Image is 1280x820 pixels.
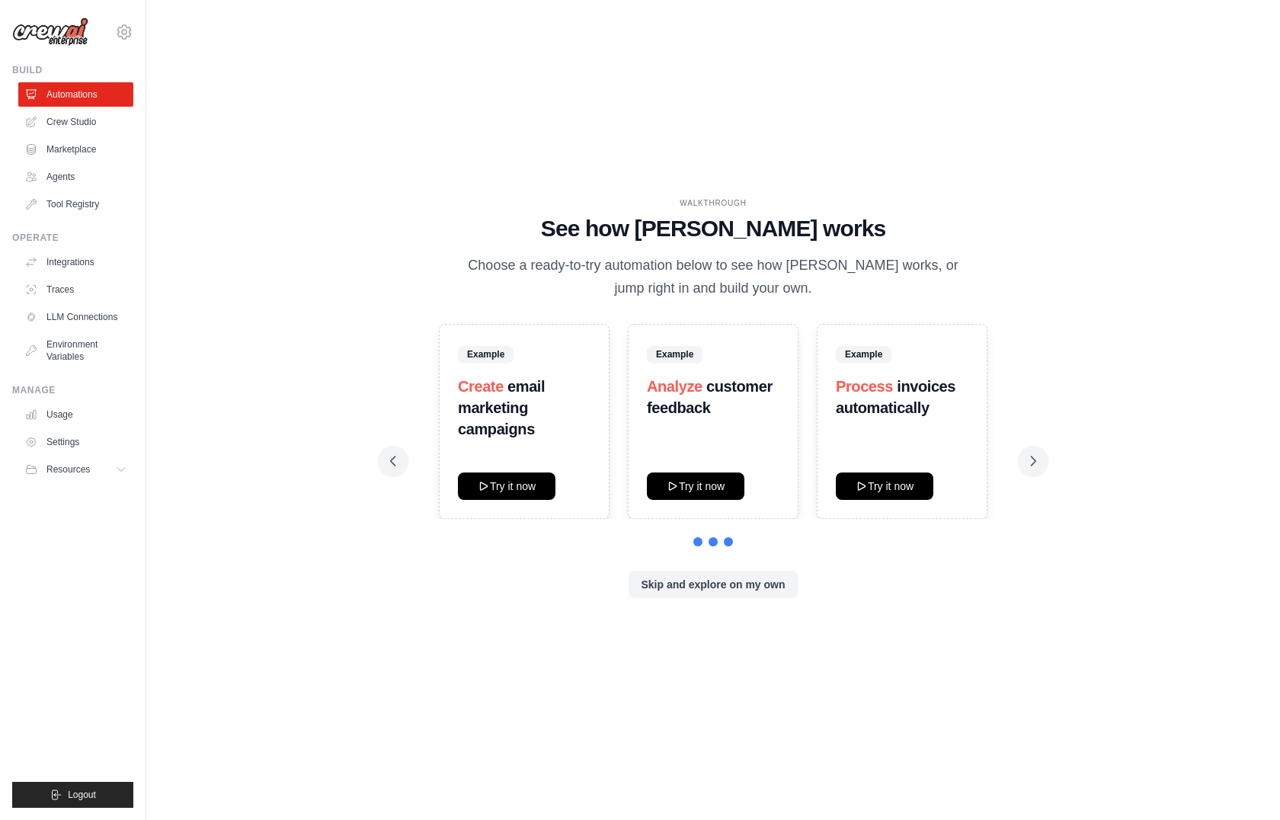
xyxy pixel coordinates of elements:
[68,789,96,801] span: Logout
[12,782,133,808] button: Logout
[18,165,133,189] a: Agents
[18,457,133,482] button: Resources
[18,332,133,369] a: Environment Variables
[12,64,133,76] div: Build
[458,378,504,395] span: Create
[457,255,969,299] p: Choose a ready-to-try automation below to see how [PERSON_NAME] works, or jump right in and build...
[18,137,133,162] a: Marketplace
[18,110,133,134] a: Crew Studio
[18,277,133,302] a: Traces
[836,378,955,416] strong: invoices automatically
[18,250,133,274] a: Integrations
[46,463,90,476] span: Resources
[18,430,133,454] a: Settings
[18,402,133,427] a: Usage
[647,472,744,500] button: Try it now
[647,346,702,363] span: Example
[647,378,702,395] span: Analyze
[18,192,133,216] a: Tool Registry
[18,82,133,107] a: Automations
[836,378,893,395] span: Process
[12,232,133,244] div: Operate
[836,472,933,500] button: Try it now
[836,346,891,363] span: Example
[12,384,133,396] div: Manage
[18,305,133,329] a: LLM Connections
[390,215,1036,242] h1: See how [PERSON_NAME] works
[458,378,545,437] strong: email marketing campaigns
[458,472,555,500] button: Try it now
[647,378,773,416] strong: customer feedback
[390,197,1036,209] div: WALKTHROUGH
[12,18,88,46] img: Logo
[629,571,797,598] button: Skip and explore on my own
[458,346,514,363] span: Example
